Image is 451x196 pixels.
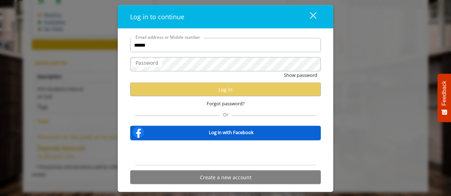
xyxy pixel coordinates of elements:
input: Password [130,57,321,71]
button: Feedback - Show survey [437,74,451,122]
button: Show password [284,71,317,79]
span: Forgot password? [207,100,245,107]
button: Log in [130,83,321,96]
div: close dialog [302,11,316,22]
span: Or [219,111,232,118]
span: Feedback [441,81,447,106]
span: Log in to continue [130,12,184,21]
input: Email address or Mobile number [130,38,321,52]
b: Log in with Facebook [209,128,254,136]
label: Email address or Mobile number [132,34,204,41]
button: close dialog [297,10,321,24]
label: Password [132,59,162,67]
img: facebook-logo [131,125,145,139]
button: Create a new account [130,170,321,184]
iframe: Sign in with Google Button [190,145,262,161]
